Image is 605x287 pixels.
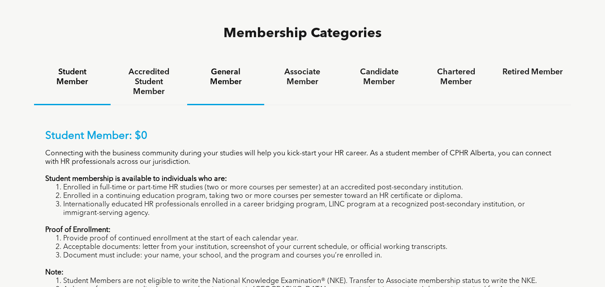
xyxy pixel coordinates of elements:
[223,27,382,40] span: Membership Categories
[119,67,179,97] h4: Accredited Student Member
[63,277,560,286] li: Student Members are not eligible to write the National Knowledge Examination® (NKE). Transfer to ...
[63,243,560,252] li: Acceptable documents: letter from your institution, screenshot of your current schedule, or offic...
[349,67,409,87] h4: Candidate Member
[272,67,333,87] h4: Associate Member
[45,150,560,167] p: Connecting with the business community during your studies will help you kick-start your HR caree...
[63,192,560,201] li: Enrolled in a continuing education program, taking two or more courses per semester toward an HR ...
[63,235,560,243] li: Provide proof of continued enrollment at the start of each calendar year.
[42,67,103,87] h4: Student Member
[63,184,560,192] li: Enrolled in full-time or part-time HR studies (two or more courses per semester) at an accredited...
[63,201,560,218] li: Internationally educated HR professionals enrolled in a career bridging program, LINC program at ...
[63,252,560,260] li: Document must include: your name, your school, and the program and courses you’re enrolled in.
[45,130,560,143] p: Student Member: $0
[502,67,563,77] h4: Retired Member
[426,67,486,87] h4: Chartered Member
[45,227,111,234] strong: Proof of Enrollment:
[45,176,227,183] strong: Student membership is available to individuals who are:
[45,269,64,276] strong: Note:
[195,67,256,87] h4: General Member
